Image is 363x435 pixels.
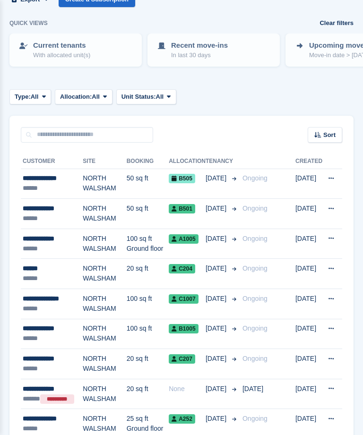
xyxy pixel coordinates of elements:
[206,154,239,169] th: Tenancy
[83,349,126,379] td: NORTH WALSHAM
[295,289,322,319] td: [DATE]
[295,154,322,169] th: Created
[127,259,169,289] td: 20 sq ft
[148,34,279,66] a: Recent move-ins In last 30 days
[33,51,90,60] p: With allocated unit(s)
[295,229,322,259] td: [DATE]
[127,379,169,409] td: 20 sq ft
[169,174,195,183] span: B505
[242,385,263,392] span: [DATE]
[323,130,336,140] span: Sort
[295,349,322,379] td: [DATE]
[206,264,228,273] span: [DATE]
[242,264,268,272] span: Ongoing
[169,154,206,169] th: Allocation
[206,234,228,244] span: [DATE]
[116,89,176,105] button: Unit Status: All
[169,204,195,213] span: B501
[127,289,169,319] td: 100 sq ft
[242,174,268,182] span: Ongoing
[169,324,198,333] span: B1005
[31,92,39,102] span: All
[127,199,169,229] td: 50 sq ft
[83,199,126,229] td: NORTH WALSHAM
[55,89,112,105] button: Allocation: All
[242,415,268,422] span: Ongoing
[206,384,228,394] span: [DATE]
[206,173,228,183] span: [DATE]
[83,229,126,259] td: NORTH WALSHAM
[92,92,100,102] span: All
[206,324,228,333] span: [DATE]
[206,354,228,364] span: [DATE]
[121,92,156,102] span: Unit Status:
[169,264,195,273] span: C204
[169,234,198,244] span: A1005
[10,34,141,66] a: Current tenants With allocated unit(s)
[295,169,322,199] td: [DATE]
[33,40,90,51] p: Current tenants
[169,354,195,364] span: C207
[83,289,126,319] td: NORTH WALSHAM
[156,92,164,102] span: All
[295,259,322,289] td: [DATE]
[295,379,322,409] td: [DATE]
[83,259,126,289] td: NORTH WALSHAM
[127,319,169,349] td: 100 sq ft
[242,324,268,332] span: Ongoing
[242,205,268,212] span: Ongoing
[60,92,92,102] span: Allocation:
[83,319,126,349] td: NORTH WALSHAM
[21,154,83,169] th: Customer
[242,295,268,302] span: Ongoing
[295,199,322,229] td: [DATE]
[242,355,268,362] span: Ongoing
[242,235,268,242] span: Ongoing
[127,169,169,199] td: 50 sq ft
[169,294,198,304] span: C1007
[206,414,228,424] span: [DATE]
[171,40,228,51] p: Recent move-ins
[9,89,51,105] button: Type: All
[83,379,126,409] td: NORTH WALSHAM
[295,319,322,349] td: [DATE]
[171,51,228,60] p: In last 30 days
[9,19,48,27] h6: Quick views
[169,384,206,394] div: None
[83,154,126,169] th: Site
[169,414,195,424] span: A252
[15,92,31,102] span: Type:
[127,349,169,379] td: 20 sq ft
[206,294,228,304] span: [DATE]
[206,204,228,213] span: [DATE]
[127,229,169,259] td: 100 sq ft Ground floor
[320,18,354,28] a: Clear filters
[127,154,169,169] th: Booking
[83,169,126,199] td: NORTH WALSHAM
